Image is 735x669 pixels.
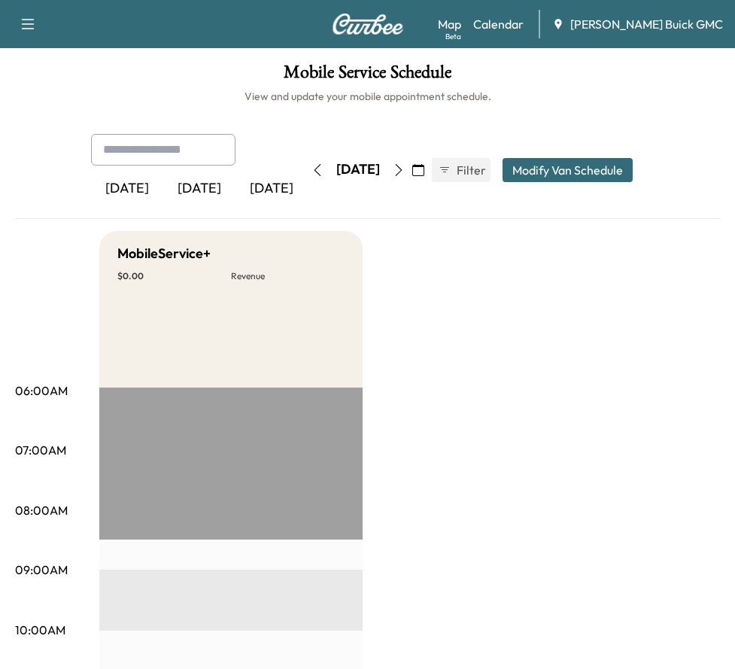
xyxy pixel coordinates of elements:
div: [DATE] [91,172,163,206]
h1: Mobile Service Schedule [15,63,720,89]
p: 06:00AM [15,382,68,400]
div: [DATE] [163,172,235,206]
span: Filter [457,161,484,179]
p: 07:00AM [15,441,66,459]
p: 08:00AM [15,501,68,519]
span: [PERSON_NAME] Buick GMC [570,15,723,33]
p: 09:00AM [15,561,68,579]
h5: MobileService+ [117,243,211,264]
button: Modify Van Schedule [503,158,633,182]
div: Beta [445,31,461,42]
button: Filter [432,158,491,182]
img: Curbee Logo [332,14,404,35]
p: Revenue [231,270,345,282]
a: Calendar [473,15,524,33]
h6: View and update your mobile appointment schedule. [15,89,720,104]
div: [DATE] [235,172,308,206]
div: [DATE] [336,160,380,179]
p: 10:00AM [15,621,65,639]
p: $ 0.00 [117,270,231,282]
a: MapBeta [438,15,461,33]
